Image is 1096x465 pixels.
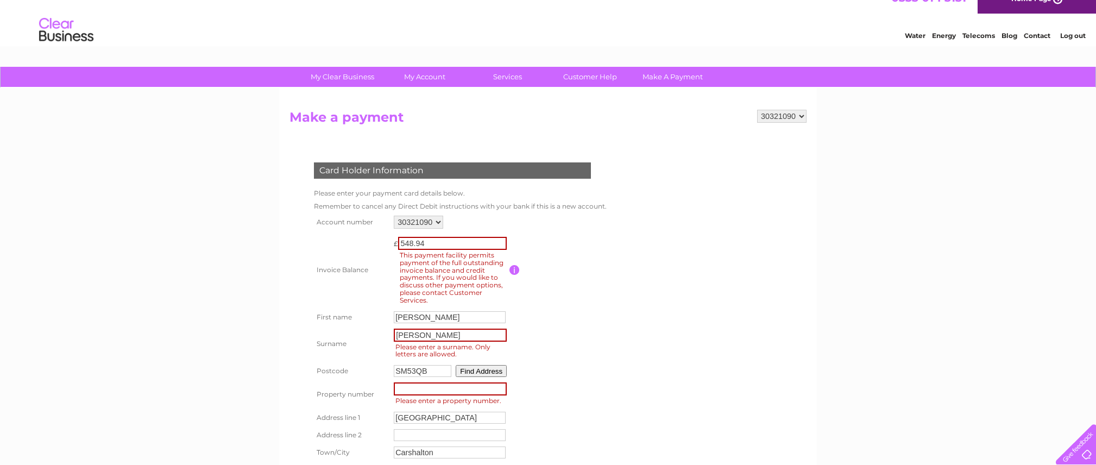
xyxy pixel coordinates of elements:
a: Telecoms [962,46,995,54]
th: Account number [311,213,391,231]
a: Contact [1024,46,1050,54]
td: Please enter your payment card details below. [311,187,609,200]
span: Please enter a property number. [394,395,510,406]
button: Find Address [456,365,507,377]
span: This payment facility permits payment of the full outstanding invoice balance and credit payments... [398,250,510,306]
h2: Make a payment [289,110,807,130]
th: First name [311,309,391,326]
input: Information [509,265,520,275]
a: Water [905,46,925,54]
th: Town/City [311,444,391,461]
a: Customer Help [545,67,635,87]
td: £ [394,234,398,248]
th: Surname [311,326,391,363]
a: Energy [932,46,956,54]
a: My Account [380,67,470,87]
th: Property number [311,380,391,409]
a: 0333 014 3131 [891,5,966,19]
a: Services [463,67,552,87]
a: Make A Payment [628,67,717,87]
div: Card Holder Information [314,162,591,179]
th: Postcode [311,362,391,380]
a: Blog [1001,46,1017,54]
th: Address line 2 [311,426,391,444]
td: Remember to cancel any Direct Debit instructions with your bank if this is a new account. [311,200,609,213]
img: logo.png [39,28,94,61]
a: My Clear Business [298,67,387,87]
span: Please enter a surname. Only letters are allowed. [394,342,510,360]
div: Clear Business is a trading name of Verastar Limited (registered in [GEOGRAPHIC_DATA] No. 3667643... [292,6,805,53]
th: Address line 1 [311,409,391,426]
a: Log out [1060,46,1086,54]
th: Invoice Balance [311,231,391,309]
